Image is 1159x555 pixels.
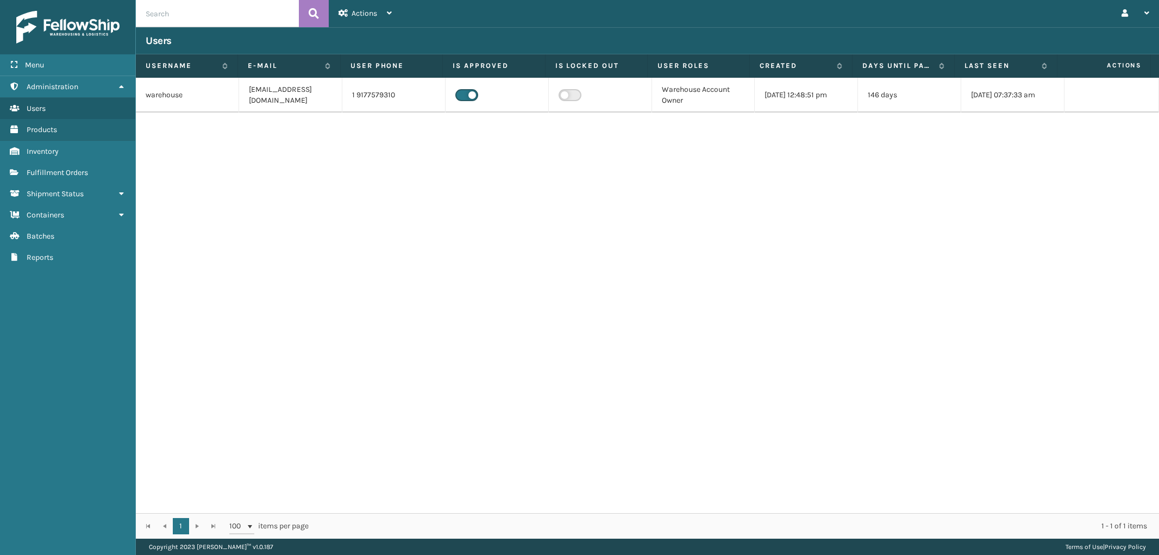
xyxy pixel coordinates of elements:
td: warehouse [136,78,239,113]
h3: Users [146,34,172,47]
label: Created [760,61,831,71]
div: 1 - 1 of 1 items [324,521,1147,532]
td: [DATE] 12:48:51 pm [755,78,858,113]
p: Copyright 2023 [PERSON_NAME]™ v 1.0.187 [149,539,273,555]
a: Privacy Policy [1105,543,1146,551]
a: Terms of Use [1066,543,1103,551]
td: 146 days [858,78,961,113]
td: [DATE] 07:37:33 am [961,78,1064,113]
span: Administration [27,82,78,91]
span: Products [27,125,57,134]
label: Is Locked Out [555,61,637,71]
span: 100 [229,521,246,532]
span: Shipment Status [27,189,84,198]
span: Actions [1061,57,1148,74]
span: Containers [27,210,64,220]
label: Username [146,61,217,71]
label: User Roles [657,61,740,71]
label: Days until password expires [862,61,934,71]
td: 1 9177579310 [342,78,446,113]
img: logo [16,11,120,43]
label: Last Seen [964,61,1036,71]
span: Batches [27,232,54,241]
div: | [1066,539,1146,555]
span: Menu [25,60,44,70]
label: Is Approved [453,61,535,71]
td: Warehouse Account Owner [652,78,755,113]
span: Reports [27,253,53,262]
span: Users [27,104,46,113]
td: [EMAIL_ADDRESS][DOMAIN_NAME] [239,78,342,113]
span: Inventory [27,147,59,156]
label: E-mail [248,61,319,71]
a: 1 [173,518,189,534]
span: Actions [352,9,377,18]
span: items per page [229,518,309,534]
label: User phone [350,61,433,71]
span: Fulfillment Orders [27,168,88,177]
